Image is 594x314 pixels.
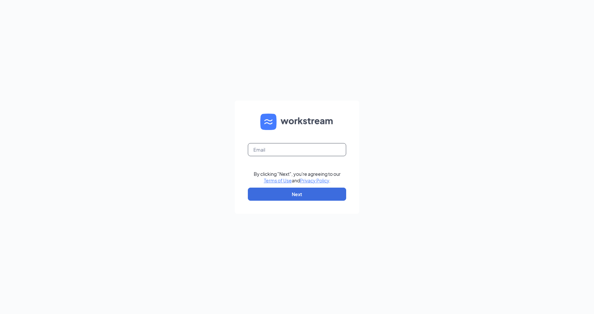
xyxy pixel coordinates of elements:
a: Privacy Policy [300,177,329,183]
a: Terms of Use [264,177,292,183]
button: Next [248,188,346,201]
input: Email [248,143,346,156]
div: By clicking "Next", you're agreeing to our and . [254,171,341,184]
img: WS logo and Workstream text [260,114,334,130]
